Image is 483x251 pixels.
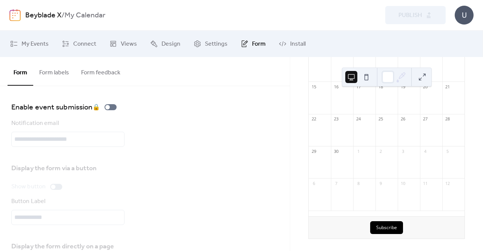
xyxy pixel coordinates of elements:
div: 17 [355,84,361,89]
img: logo [9,9,21,21]
div: 29 [311,148,317,154]
div: 8 [355,180,361,186]
button: Form [8,57,33,86]
a: Design [145,34,186,54]
div: 15 [311,84,317,89]
div: 23 [333,116,339,122]
a: My Events [5,34,54,54]
div: 12 [400,52,406,57]
div: 16 [333,84,339,89]
div: 11 [378,52,383,57]
div: 27 [422,116,428,122]
div: 20 [422,84,428,89]
div: 19 [400,84,406,89]
a: Views [104,34,143,54]
div: 5 [445,148,450,154]
div: 9 [378,180,383,186]
b: My Calendar [65,8,105,23]
button: Subscribe [370,221,403,234]
span: Connect [73,40,96,49]
b: / [62,8,65,23]
div: 30 [333,148,339,154]
a: Connect [56,34,102,54]
div: 12 [445,180,450,186]
div: 26 [400,116,406,122]
div: 21 [445,84,450,89]
a: Settings [188,34,233,54]
div: 18 [378,84,383,89]
span: Settings [205,40,228,49]
div: 10 [355,52,361,57]
div: 8 [311,52,317,57]
div: 14 [445,52,450,57]
div: 24 [355,116,361,122]
div: 7 [333,180,339,186]
div: 13 [422,52,428,57]
div: 1 [355,148,361,154]
div: 2 [378,148,383,154]
span: Install [290,40,306,49]
a: Form [235,34,271,54]
button: Form feedback [75,57,126,85]
div: 28 [445,116,450,122]
div: 22 [311,116,317,122]
div: 6 [311,180,317,186]
div: U [455,6,474,25]
div: 9 [333,52,339,57]
div: 25 [378,116,383,122]
div: 4 [422,148,428,154]
span: My Events [22,40,49,49]
a: Install [273,34,311,54]
span: Views [121,40,137,49]
a: Beyblade X [25,8,62,23]
div: 3 [400,148,406,154]
div: 11 [422,180,428,186]
span: Design [162,40,180,49]
div: 10 [400,180,406,186]
span: Form [252,40,266,49]
button: Form labels [33,57,75,85]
